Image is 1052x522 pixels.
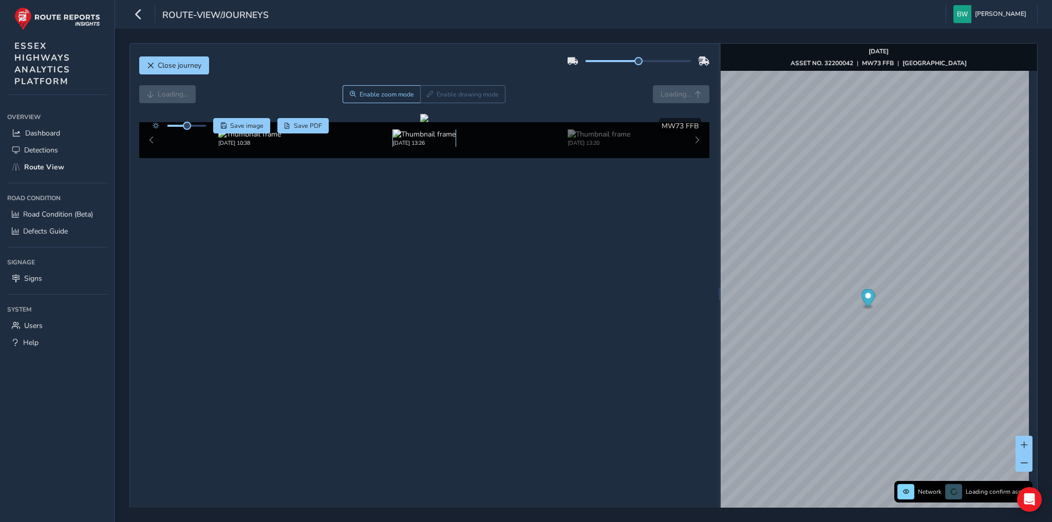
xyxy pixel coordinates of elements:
span: Close journey [158,61,201,70]
div: Open Intercom Messenger [1017,487,1042,512]
span: ESSEX HIGHWAYS ANALYTICS PLATFORM [14,40,70,87]
span: Detections [24,145,58,155]
img: diamond-layout [953,5,971,23]
a: Road Condition (Beta) [7,206,107,223]
a: Route View [7,159,107,176]
strong: [DATE] [869,47,889,55]
span: Save PDF [294,122,322,130]
div: [DATE] 13:26 [393,139,456,147]
div: Map marker [861,289,875,310]
span: Help [23,338,39,347]
a: Signs [7,270,107,287]
span: Network [918,488,942,496]
button: [PERSON_NAME] [953,5,1030,23]
img: Thumbnail frame [393,129,456,139]
button: Save [213,118,270,133]
div: Road Condition [7,190,107,206]
span: route-view/journeys [162,9,269,23]
span: Loading confirm assets [966,488,1029,496]
span: Enable zoom mode [360,90,414,99]
img: rr logo [14,7,100,30]
button: Zoom [343,85,420,103]
span: Signs [24,274,42,283]
div: System [7,302,107,317]
button: Close journey [139,56,209,74]
div: Overview [7,109,107,125]
span: MW73 FFB [662,121,699,131]
a: Help [7,334,107,351]
span: Route View [24,162,64,172]
span: Road Condition (Beta) [23,209,93,219]
div: [DATE] 13:20 [568,139,630,147]
img: Thumbnail frame [218,129,281,139]
button: PDF [277,118,329,133]
span: [PERSON_NAME] [975,5,1026,23]
span: Dashboard [25,128,60,138]
span: Users [24,321,43,331]
a: Users [7,317,107,334]
div: | | [791,59,967,67]
div: [DATE] 10:38 [218,139,281,147]
a: Dashboard [7,125,107,142]
img: Thumbnail frame [568,129,630,139]
div: Signage [7,255,107,270]
span: Save image [230,122,264,130]
strong: ASSET NO. 32200042 [791,59,853,67]
strong: [GEOGRAPHIC_DATA] [903,59,967,67]
strong: MW73 FFB [862,59,894,67]
span: Defects Guide [23,226,68,236]
a: Detections [7,142,107,159]
a: Defects Guide [7,223,107,240]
